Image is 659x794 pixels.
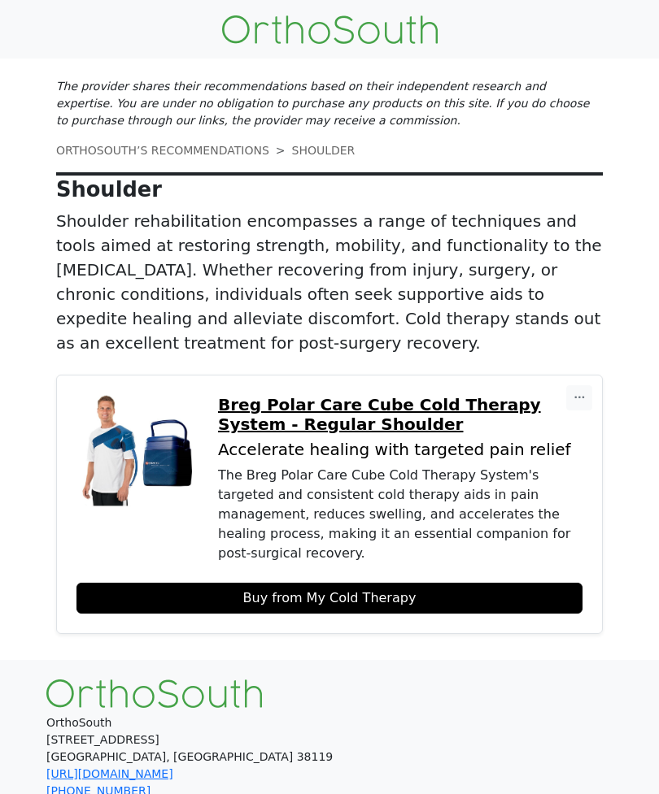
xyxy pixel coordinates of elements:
[269,142,356,159] li: SHOULDER
[218,466,583,563] div: The Breg Polar Care Cube Cold Therapy System's targeted and consistent cold therapy aids in pain ...
[218,440,583,459] p: Accelerate healing with targeted pain relief
[46,679,262,708] img: OrthoSouth
[46,767,173,780] a: [URL][DOMAIN_NAME]
[76,395,199,517] img: Breg Polar Care Cube Cold Therapy System - Regular Shoulder
[76,583,583,614] a: Buy from My Cold Therapy
[56,209,603,355] p: Shoulder rehabilitation encompasses a range of techniques and tools aimed at restoring strength, ...
[56,177,603,202] p: Shoulder
[218,395,583,434] a: Breg Polar Care Cube Cold Therapy System - Regular Shoulder
[56,144,269,157] a: ORTHOSOUTH’S RECOMMENDATIONS
[56,78,603,129] p: The provider shares their recommendations based on their independent research and expertise. You ...
[222,15,438,44] img: OrthoSouth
